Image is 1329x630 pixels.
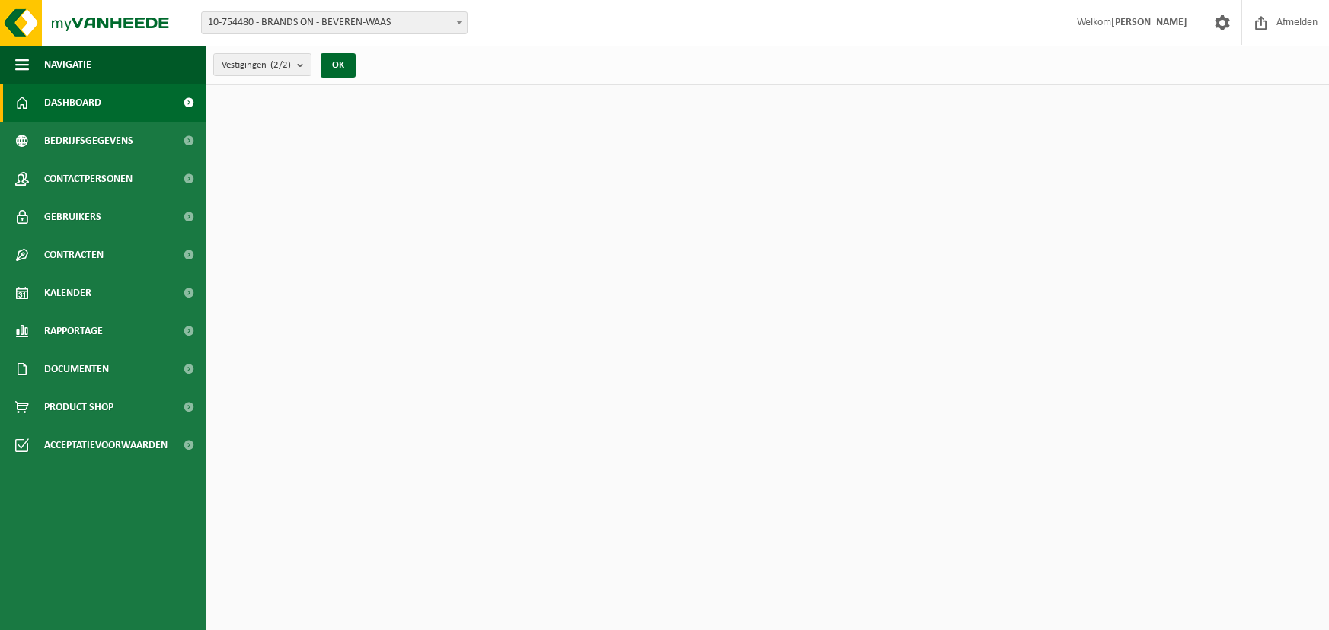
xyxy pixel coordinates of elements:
span: 10-754480 - BRANDS ON - BEVEREN-WAAS [202,12,467,33]
span: Contracten [44,236,104,274]
span: Product Shop [44,388,113,426]
span: Kalender [44,274,91,312]
span: Contactpersonen [44,160,133,198]
span: Bedrijfsgegevens [44,122,133,160]
span: Acceptatievoorwaarden [44,426,168,464]
span: Documenten [44,350,109,388]
span: Vestigingen [222,54,291,77]
count: (2/2) [270,60,291,70]
span: Gebruikers [44,198,101,236]
span: 10-754480 - BRANDS ON - BEVEREN-WAAS [201,11,468,34]
button: OK [321,53,356,78]
strong: [PERSON_NAME] [1111,17,1187,28]
span: Rapportage [44,312,103,350]
span: Dashboard [44,84,101,122]
span: Navigatie [44,46,91,84]
button: Vestigingen(2/2) [213,53,311,76]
